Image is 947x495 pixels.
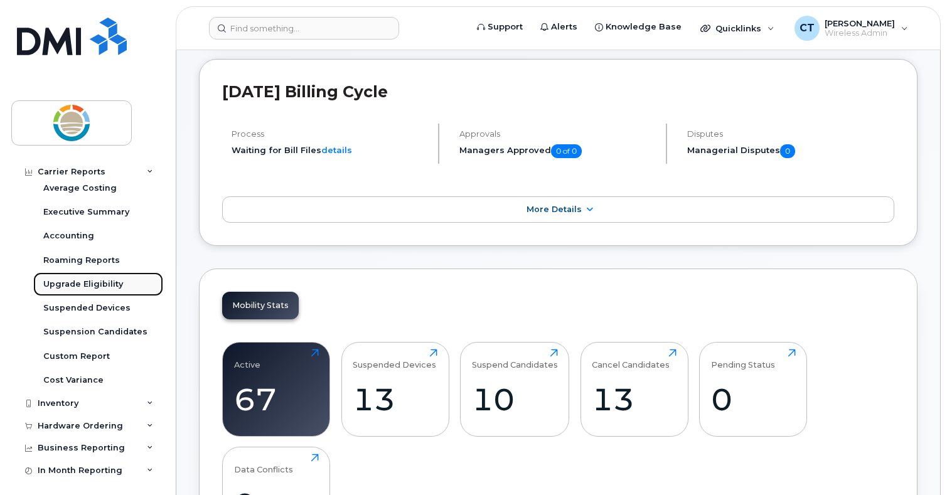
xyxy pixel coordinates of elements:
span: 0 [780,144,795,158]
a: Support [468,14,532,40]
span: Knowledge Base [606,21,682,33]
a: Cancel Candidates13 [592,349,677,429]
div: 67 [234,381,319,418]
span: Quicklinks [715,23,761,33]
h4: Disputes [687,129,894,139]
h4: Process [232,129,427,139]
div: Suspended Devices [353,349,436,370]
div: Quicklinks [692,16,783,41]
a: Suspended Devices13 [353,349,437,429]
div: 13 [592,381,677,418]
div: 10 [472,381,558,418]
span: Support [488,21,523,33]
a: details [321,145,352,155]
div: Pending Status [711,349,775,370]
a: Alerts [532,14,586,40]
input: Find something... [209,17,399,40]
span: Wireless Admin [825,28,895,38]
div: Cancel Candidates [592,349,670,370]
a: Pending Status0 [711,349,796,429]
a: Suspend Candidates10 [472,349,558,429]
div: Data Conflicts [234,454,293,474]
h4: Approvals [459,129,655,139]
span: More Details [527,205,582,214]
h5: Managerial Disputes [687,144,894,158]
a: Active67 [234,349,319,429]
div: Cesar Tano [786,16,917,41]
div: Active [234,349,260,370]
h2: [DATE] Billing Cycle [222,82,894,101]
span: Alerts [551,21,577,33]
span: 0 of 0 [551,144,582,158]
div: 0 [711,381,796,418]
div: 13 [353,381,437,418]
h5: Managers Approved [459,144,655,158]
li: Waiting for Bill Files [232,144,427,156]
div: Suspend Candidates [472,349,558,370]
span: [PERSON_NAME] [825,18,895,28]
span: CT [800,21,815,36]
a: Knowledge Base [586,14,690,40]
